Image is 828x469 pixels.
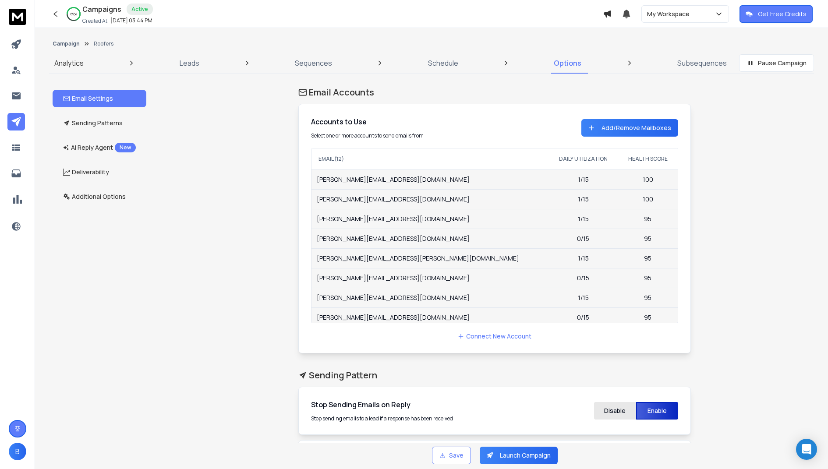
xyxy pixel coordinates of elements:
h1: Email Accounts [298,86,691,99]
p: Created At: [82,18,109,25]
a: Analytics [49,53,89,74]
p: Sequences [295,58,332,68]
button: B [9,443,26,460]
p: Get Free Credits [758,10,807,18]
h1: Campaigns [82,4,121,14]
p: 69 % [71,11,77,17]
p: My Workspace [647,10,693,18]
a: Options [548,53,587,74]
div: Active [127,4,153,15]
p: [DATE] 03:44 PM [110,17,152,24]
p: Roofers [94,40,113,47]
button: Pause Campaign [739,54,814,72]
a: Sequences [290,53,337,74]
p: Schedule [428,58,458,68]
a: Subsequences [672,53,732,74]
p: Subsequences [677,58,727,68]
p: Email Settings [63,94,113,103]
p: Analytics [54,58,84,68]
a: Leads [174,53,205,74]
p: Options [554,58,581,68]
button: Get Free Credits [740,5,813,23]
a: Schedule [423,53,464,74]
div: Open Intercom Messenger [796,439,817,460]
p: Leads [180,58,199,68]
button: Email Settings [53,90,146,107]
button: Campaign [53,40,80,47]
